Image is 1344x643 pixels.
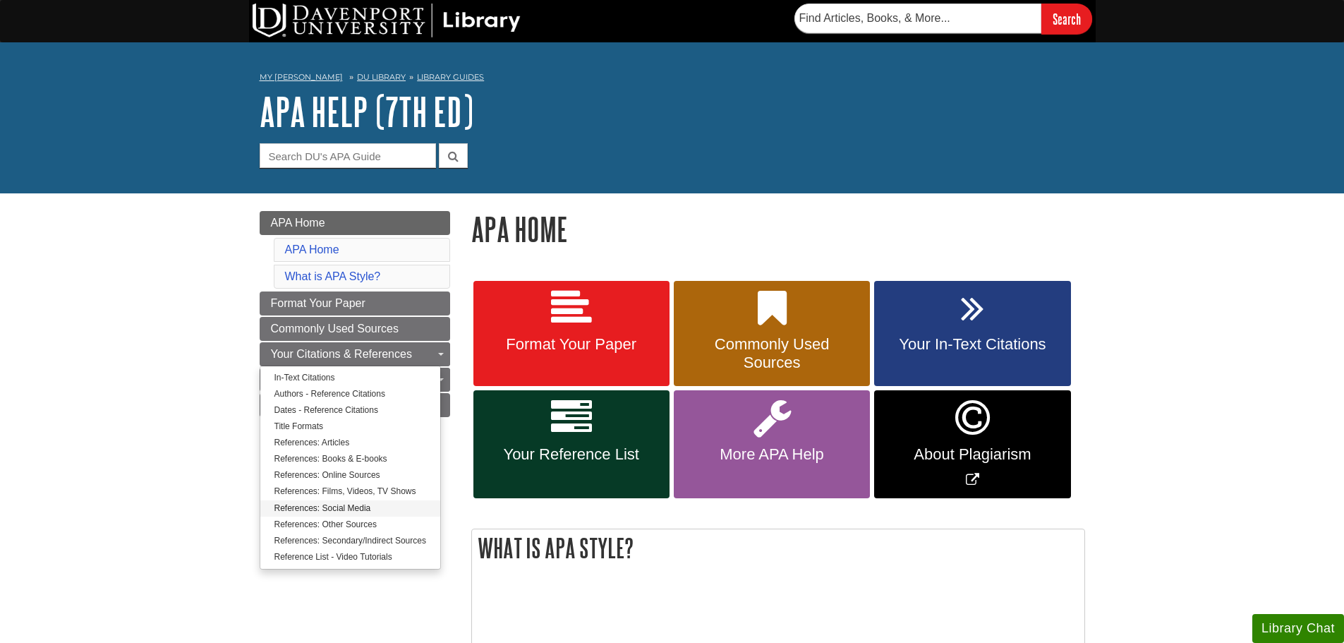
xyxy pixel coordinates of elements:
a: Commonly Used Sources [674,281,870,387]
input: Search [1041,4,1092,34]
a: Your Reference List [473,390,670,498]
a: DU Library [357,72,406,82]
a: Authors - Reference Citations [260,386,440,402]
a: Format Your Paper [473,281,670,387]
a: References: Articles [260,435,440,451]
a: References: Films, Videos, TV Shows [260,483,440,500]
span: About Plagiarism [885,445,1060,464]
div: Guide Page Menu [260,211,450,510]
a: Title Formats [260,419,440,435]
a: References: Other Sources [260,517,440,533]
span: Commonly Used Sources [684,335,859,372]
a: My [PERSON_NAME] [260,71,343,83]
a: More APA Help [674,390,870,498]
a: Reference List - Video Tutorials [260,549,440,565]
a: In-Text Citations [260,370,440,386]
a: Format Your Paper [260,292,450,316]
a: References: Online Sources [260,467,440,483]
span: Your Reference List [484,445,659,464]
a: Commonly Used Sources [260,317,450,341]
button: Library Chat [1252,614,1344,643]
input: Search DU's APA Guide [260,143,436,168]
a: APA Help (7th Ed) [260,90,473,133]
span: APA Home [271,217,325,229]
input: Find Articles, Books, & More... [794,4,1041,33]
img: DU Library [253,4,521,37]
a: Link opens in new window [874,390,1070,498]
nav: breadcrumb [260,68,1085,90]
h2: What is APA Style? [472,529,1084,567]
span: More APA Help [684,445,859,464]
a: Dates - Reference Citations [260,402,440,419]
span: Your In-Text Citations [885,335,1060,354]
a: Your In-Text Citations [874,281,1070,387]
h1: APA Home [471,211,1085,247]
a: References: Books & E-books [260,451,440,467]
a: References: Social Media [260,500,440,517]
a: References: Secondary/Indirect Sources [260,533,440,549]
span: Format Your Paper [484,335,659,354]
a: APA Home [260,211,450,235]
span: Format Your Paper [271,297,365,309]
span: Your Citations & References [271,348,412,360]
form: Searches DU Library's articles, books, and more [794,4,1092,34]
a: What is APA Style? [285,270,381,282]
a: APA Home [285,244,339,256]
a: Library Guides [417,72,484,82]
span: Commonly Used Sources [271,323,399,335]
a: Your Citations & References [260,342,450,366]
